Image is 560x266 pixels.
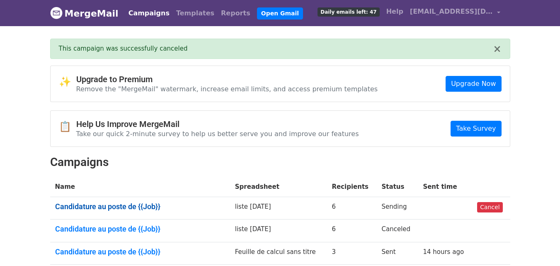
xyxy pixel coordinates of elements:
[519,226,560,266] iframe: Chat Widget
[125,5,173,22] a: Campaigns
[451,121,501,137] a: Take Survey
[230,177,327,197] th: Spreadsheet
[55,202,225,211] a: Candidature au poste de {{Job}}
[50,5,119,22] a: MergeMail
[230,242,327,265] td: Feuille de calcul sans titre
[327,177,376,197] th: Recipients
[377,242,418,265] td: Sent
[383,3,407,20] a: Help
[377,177,418,197] th: Status
[318,7,379,17] span: Daily emails left: 47
[50,155,510,169] h2: Campaigns
[327,197,376,220] td: 6
[76,129,359,138] p: Take our quick 2-minute survey to help us better serve you and improve our features
[59,76,76,88] span: ✨
[477,202,502,212] a: Cancel
[407,3,504,23] a: [EMAIL_ADDRESS][DOMAIN_NAME]
[519,226,560,266] div: Widget de chat
[327,242,376,265] td: 3
[76,119,359,129] h4: Help Us Improve MergeMail
[314,3,383,20] a: Daily emails left: 47
[410,7,493,17] span: [EMAIL_ADDRESS][DOMAIN_NAME]
[55,247,225,256] a: Candidature au poste de {{Job}}
[257,7,303,20] a: Open Gmail
[59,44,493,54] div: This campaign was successfully canceled
[230,220,327,242] td: liste [DATE]
[50,177,230,197] th: Name
[230,197,327,220] td: liste [DATE]
[377,220,418,242] td: Canceled
[59,121,76,133] span: 📋
[76,85,378,93] p: Remove the "MergeMail" watermark, increase email limits, and access premium templates
[377,197,418,220] td: Sending
[55,225,225,234] a: Candidature au poste de {{Job}}
[446,76,501,92] a: Upgrade Now
[173,5,218,22] a: Templates
[50,7,63,19] img: MergeMail logo
[327,220,376,242] td: 6
[493,44,501,54] button: ×
[76,74,378,84] h4: Upgrade to Premium
[218,5,254,22] a: Reports
[418,177,472,197] th: Sent time
[423,248,464,256] a: 14 hours ago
